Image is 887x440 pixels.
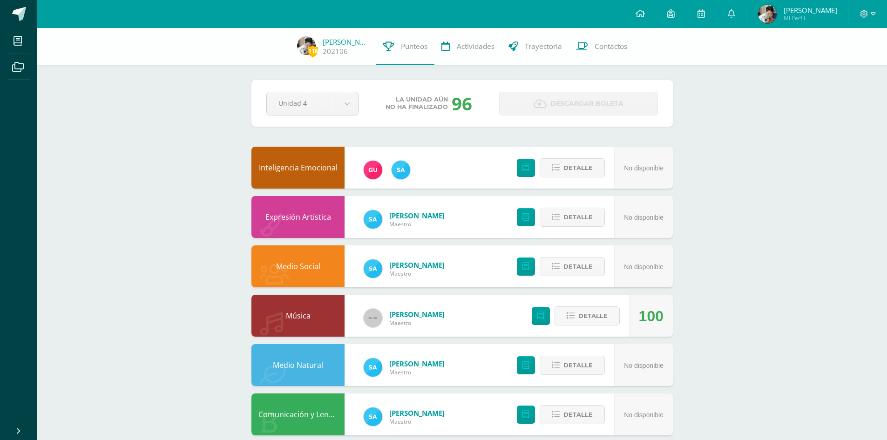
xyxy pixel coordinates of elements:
[251,196,345,238] div: Expresión Artística
[297,36,316,55] img: 5fbc70edd4f854303158f6e90d183d6b.png
[389,220,445,228] span: Maestro
[376,28,434,65] a: Punteos
[624,411,664,419] span: No disponible
[401,41,427,51] span: Punteos
[364,358,382,377] img: 27ed1a6ed9458901f24737ab1d9e0c2c.png
[308,45,318,57] span: 118
[251,147,345,189] div: Inteligencia Emocional
[578,307,608,325] span: Detalle
[364,407,382,426] img: 27ed1a6ed9458901f24737ab1d9e0c2c.png
[563,357,593,374] span: Detalle
[624,214,664,221] span: No disponible
[389,270,445,278] span: Maestro
[550,92,623,115] span: Descargar boleta
[563,406,593,423] span: Detalle
[389,310,445,319] a: [PERSON_NAME]
[389,418,445,426] span: Maestro
[364,259,382,278] img: 27ed1a6ed9458901f24737ab1d9e0c2c.png
[386,96,448,111] span: La unidad aún no ha finalizado
[251,295,345,337] div: Música
[434,28,501,65] a: Actividades
[540,158,605,177] button: Detalle
[389,368,445,376] span: Maestro
[624,362,664,369] span: No disponible
[540,356,605,375] button: Detalle
[563,258,593,275] span: Detalle
[758,5,777,23] img: 5fbc70edd4f854303158f6e90d183d6b.png
[278,92,324,114] span: Unidad 4
[251,344,345,386] div: Medio Natural
[251,393,345,435] div: Comunicación y Lenguaje
[501,28,569,65] a: Trayectoria
[389,211,445,220] a: [PERSON_NAME]
[563,159,593,176] span: Detalle
[639,295,664,337] div: 100
[323,47,348,56] a: 202106
[624,263,664,271] span: No disponible
[784,6,837,15] span: [PERSON_NAME]
[389,408,445,418] a: [PERSON_NAME]
[389,359,445,368] a: [PERSON_NAME]
[364,161,382,179] img: 8617c7d6ed6d086496421107a2c81f36.png
[540,208,605,227] button: Detalle
[323,37,369,47] a: [PERSON_NAME]
[457,41,494,51] span: Actividades
[624,164,664,172] span: No disponible
[540,257,605,276] button: Detalle
[389,260,445,270] a: [PERSON_NAME]
[784,14,837,22] span: Mi Perfil
[555,306,620,325] button: Detalle
[540,405,605,424] button: Detalle
[525,41,562,51] span: Trayectoria
[595,41,627,51] span: Contactos
[452,91,472,115] div: 96
[267,92,358,115] a: Unidad 4
[563,209,593,226] span: Detalle
[364,309,382,327] img: 60x60
[389,319,445,327] span: Maestro
[569,28,634,65] a: Contactos
[251,245,345,287] div: Medio Social
[364,210,382,229] img: 27ed1a6ed9458901f24737ab1d9e0c2c.png
[392,161,410,179] img: 27ed1a6ed9458901f24737ab1d9e0c2c.png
